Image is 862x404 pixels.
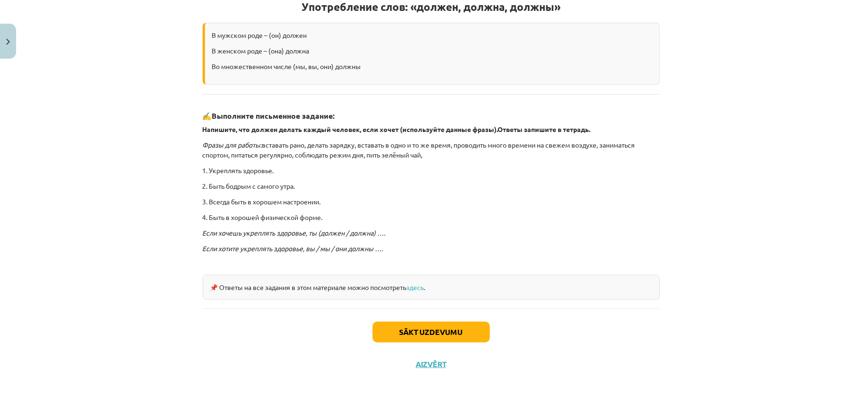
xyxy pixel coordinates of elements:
b: Напишите, что должен делать каждый человек, если хочет (используйте данные фразы). [203,125,498,133]
h3: ✍️ [203,104,660,122]
div: 📌 Ответы на все задания в этом материале можно посмотреть . [203,275,660,300]
button: Aizvērt [413,360,449,369]
p: В мужском роде – (он) должен [212,30,652,40]
button: Sākt uzdevumu [373,322,490,343]
strong: Ответы запишите в тетрадь. [498,125,591,133]
p: Во множественном числе (мы, вы, они) должны [212,61,652,71]
strong: Выполните письменное задание: [212,111,335,121]
a: здесь [407,283,424,291]
p: вставать рано, делать зарядку, вставать в одно и то же время, проводить много времени на свежем в... [203,140,660,160]
p: 2. Быть бодрым с самого утра. [203,181,660,191]
img: icon-close-lesson-0947bae3869378f0d4975bcd49f059093ad1ed9edebbc8119c70593378902aed.svg [6,39,10,45]
i: Фразы для работы: [203,141,262,149]
p: 3. Всегда быть в хорошем настроении. [203,197,660,207]
p: 4. Быть в хорошей физической форме. [203,212,660,222]
p: В женском роде – (она) должна [212,46,652,56]
i: Если хочешь укреплять здоровье, ты (должен / должна) …. [203,228,386,237]
i: Если хотите укреплять здоровье, вы / мы / они должны …. [203,244,383,253]
p: 1. Укреплять здоровье. [203,166,660,176]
